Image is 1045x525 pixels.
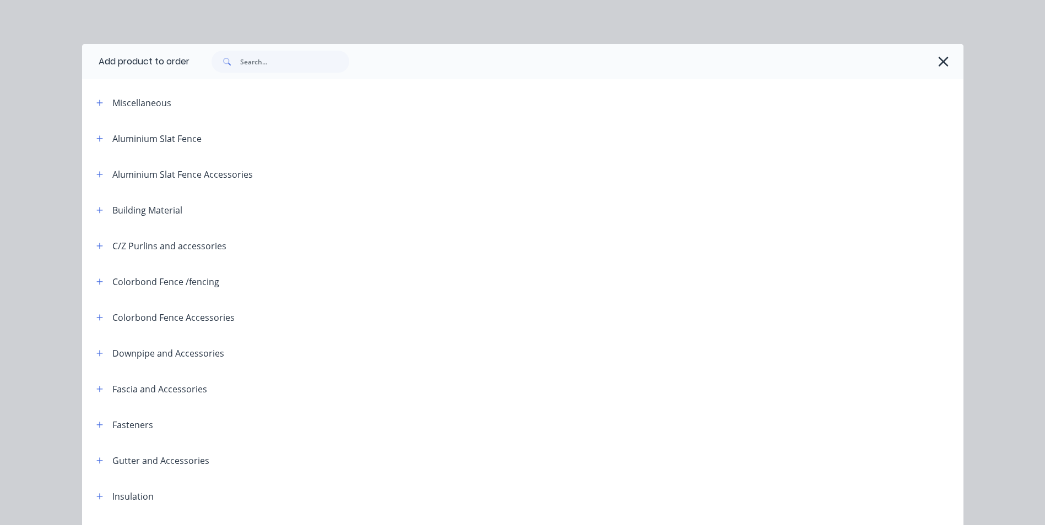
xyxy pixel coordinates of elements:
div: Aluminium Slat Fence Accessories [112,168,253,181]
div: Downpipe and Accessories [112,347,224,360]
div: C/Z Purlins and accessories [112,239,226,253]
div: Gutter and Accessories [112,454,209,467]
div: Colorbond Fence /fencing [112,275,219,288]
div: Fascia and Accessories [112,382,207,396]
div: Miscellaneous [112,96,171,110]
input: Search... [240,51,349,73]
div: Insulation [112,490,154,503]
div: Aluminium Slat Fence [112,132,202,145]
div: Add product to order [82,44,189,79]
div: Colorbond Fence Accessories [112,311,235,324]
div: Fasteners [112,418,153,431]
div: Building Material [112,204,182,217]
